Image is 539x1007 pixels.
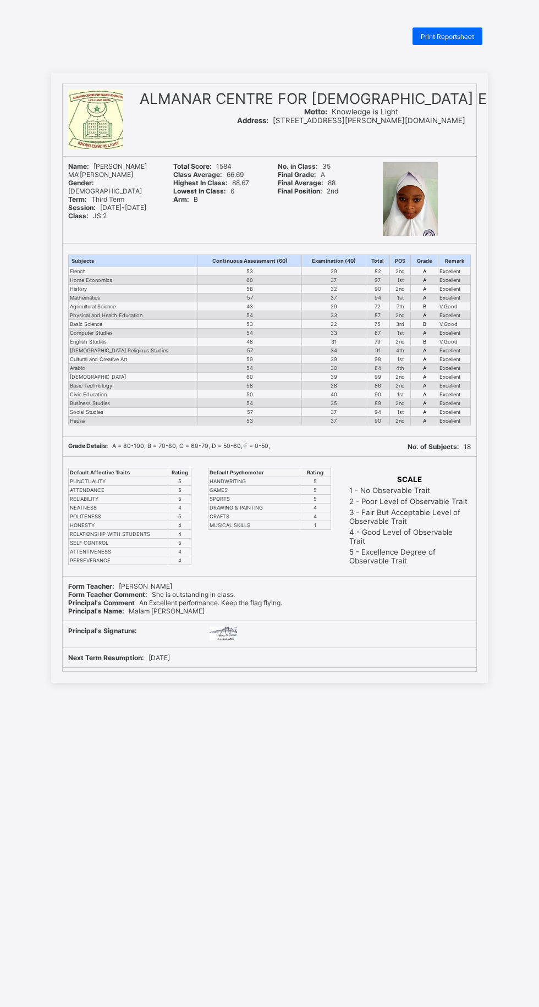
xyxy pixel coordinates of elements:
[366,372,389,381] td: 99
[198,254,302,267] th: Continuous Assessment (60)
[302,390,366,399] td: 40
[408,442,471,451] span: 18
[302,293,366,302] td: 37
[389,328,410,337] td: 1st
[411,319,438,328] td: B
[300,503,331,512] td: 4
[198,275,302,284] td: 60
[208,503,300,512] td: DRAWING & PAINTING
[411,254,438,267] th: Grade
[68,627,137,635] b: Principal's Signature:
[366,267,389,275] td: 82
[68,590,235,599] span: She is outstanding in class.
[69,328,198,337] td: Computer Studies
[68,582,114,590] b: Form Teacher:
[69,267,198,275] td: French
[278,187,338,195] span: 2nd
[69,381,198,390] td: Basic Technology
[198,319,302,328] td: 53
[389,293,410,302] td: 1st
[366,390,389,399] td: 90
[173,170,222,179] b: Class Average:
[173,179,228,187] b: Highest In Class:
[198,355,302,363] td: 59
[438,293,471,302] td: Excellent
[300,477,331,485] td: 5
[438,381,471,390] td: Excellent
[389,337,410,346] td: 2nd
[69,521,168,529] td: HONESTY
[366,302,389,311] td: 72
[208,468,300,477] th: Default Psychomotor
[302,363,366,372] td: 30
[366,416,389,425] td: 90
[438,399,471,407] td: Excellent
[198,284,302,293] td: 58
[366,328,389,337] td: 87
[68,599,135,607] b: Principal's Comment
[302,407,366,416] td: 37
[300,485,331,494] td: 5
[411,390,438,399] td: A
[168,538,191,547] td: 5
[69,275,198,284] td: Home Economics
[408,442,459,451] b: No. of Subjects:
[278,187,322,195] b: Final Position:
[438,254,471,267] th: Remark
[438,319,471,328] td: V.Good
[69,302,198,311] td: Agricultural Science
[278,162,331,170] span: 35
[168,477,191,485] td: 5
[389,346,410,355] td: 4th
[237,116,465,125] span: [STREET_ADDRESS][PERSON_NAME][DOMAIN_NAME]
[168,547,191,556] td: 4
[168,556,191,565] td: 4
[411,363,438,372] td: A
[69,293,198,302] td: Mathematics
[198,293,302,302] td: 57
[198,311,302,319] td: 54
[68,442,108,450] b: Grade Details:
[389,302,410,311] td: 7th
[411,346,438,355] td: A
[198,372,302,381] td: 60
[349,474,470,484] th: SCALE
[438,284,471,293] td: Excellent
[69,311,198,319] td: Physical and Health Education
[168,503,191,512] td: 4
[173,162,212,170] b: Total Score:
[349,527,470,546] td: 4 - Good Level of Observable Trait
[208,485,300,494] td: GAMES
[198,267,302,275] td: 53
[68,654,170,662] span: [DATE]
[69,494,168,503] td: RELIABILITY
[69,468,168,477] th: Default Affective Traits
[208,521,300,529] td: MUSICAL SKILLS
[68,654,144,662] b: Next Term Resumption:
[366,254,389,267] th: Total
[411,275,438,284] td: A
[168,521,191,529] td: 4
[389,381,410,390] td: 2nd
[198,390,302,399] td: 50
[198,407,302,416] td: 57
[438,337,471,346] td: V.Good
[302,328,366,337] td: 33
[411,381,438,390] td: A
[438,302,471,311] td: V.Good
[69,363,198,372] td: Arabic
[173,162,232,170] span: 1584
[69,503,168,512] td: NEATNESS
[366,363,389,372] td: 84
[389,311,410,319] td: 2nd
[366,399,389,407] td: 89
[389,319,410,328] td: 3rd
[438,416,471,425] td: Excellent
[389,416,410,425] td: 2nd
[389,267,410,275] td: 2nd
[349,547,470,566] td: 5 - Excellence Degree of Observable Trait
[69,254,198,267] th: Subjects
[389,284,410,293] td: 2nd
[349,507,470,526] td: 3 - Fair But Acceptable Level of Observable Trait
[366,407,389,416] td: 94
